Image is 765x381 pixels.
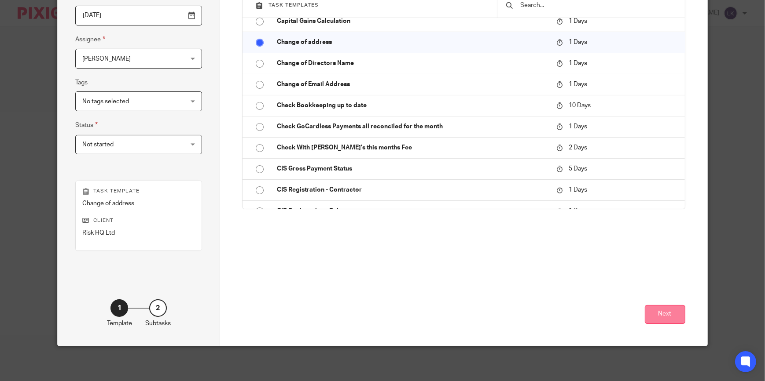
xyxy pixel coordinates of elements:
[82,217,195,224] p: Client
[75,78,88,87] label: Tags
[277,164,548,173] p: CIS Gross Payment Status
[569,60,587,66] span: 1 Days
[277,59,548,68] p: Change of Directors Name
[569,123,587,130] span: 1 Days
[82,142,114,148] span: Not started
[277,185,548,194] p: CIS Registration - Contractor
[82,56,131,62] span: [PERSON_NAME]
[145,319,171,328] p: Subtasks
[645,305,685,324] button: Next
[569,39,587,45] span: 1 Days
[569,81,587,87] span: 1 Days
[277,80,548,89] p: Change of Email Address
[268,3,319,7] span: Task templates
[82,229,195,237] p: Risk HQ Ltd
[75,34,105,44] label: Assignee
[277,38,548,47] p: Change of address
[519,0,676,10] input: Search...
[277,207,548,215] p: CIS Registration - Subcontractor
[277,122,548,131] p: Check GoCardless Payments all reconciled for the month
[569,166,587,172] span: 5 Days
[75,120,98,130] label: Status
[569,208,587,214] span: 1 Days
[569,145,587,151] span: 2 Days
[277,101,548,110] p: Check Bookkeeping up to date
[75,6,202,25] input: Pick a date
[82,188,195,195] p: Task template
[277,17,548,25] p: Capital Gains Calculation
[107,319,132,328] p: Template
[82,98,129,105] span: No tags selected
[110,299,128,317] div: 1
[82,199,195,208] p: Change of address
[569,18,587,24] span: 1 Days
[569,102,591,109] span: 10 Days
[149,299,167,317] div: 2
[277,143,548,152] p: Check With [PERSON_NAME]'s this months Fee
[569,187,587,193] span: 1 Days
